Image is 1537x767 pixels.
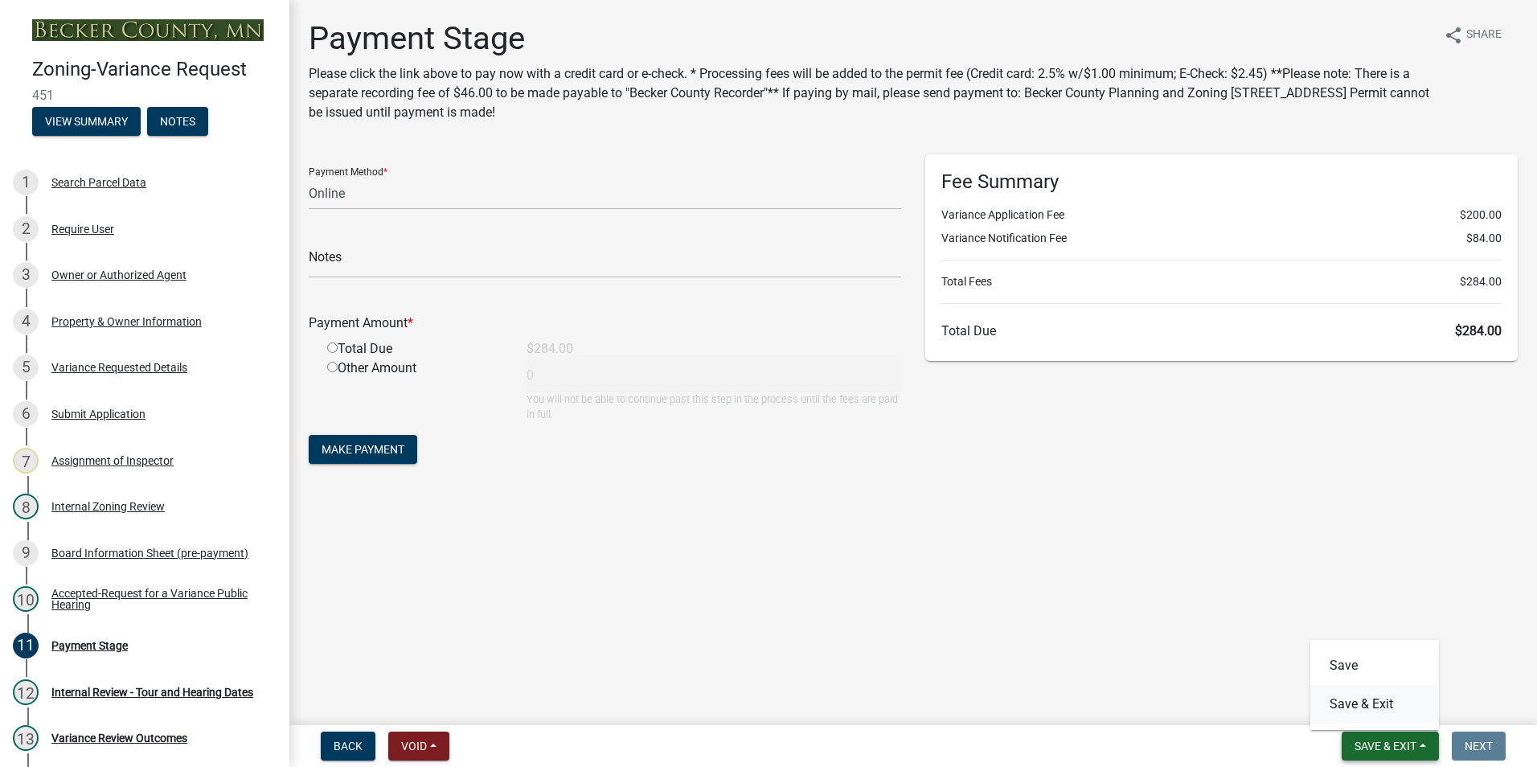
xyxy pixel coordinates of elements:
[13,540,39,566] div: 9
[51,501,165,512] div: Internal Zoning Review
[941,323,1502,338] h6: Total Due
[13,725,39,751] div: 13
[1310,685,1439,724] button: Save & Exit
[51,224,114,235] div: Require User
[51,455,174,466] div: Assignment of Inspector
[322,443,404,456] span: Make Payment
[51,408,146,420] div: Submit Application
[309,435,417,464] button: Make Payment
[321,732,375,761] button: Back
[51,316,202,327] div: Property & Owner Information
[1355,740,1416,753] span: Save & Exit
[13,448,39,474] div: 7
[309,19,1431,58] h1: Payment Stage
[1466,230,1502,247] span: $84.00
[13,401,39,427] div: 6
[147,107,208,136] button: Notes
[51,177,146,188] div: Search Parcel Data
[1310,640,1439,730] div: Save & Exit
[13,262,39,288] div: 3
[1431,19,1514,51] button: shareShare
[1444,26,1463,45] i: share
[388,732,449,761] button: Void
[51,732,187,744] div: Variance Review Outcomes
[1466,26,1502,45] span: Share
[13,586,39,612] div: 10
[51,362,187,373] div: Variance Requested Details
[1310,646,1439,685] button: Save
[13,170,39,195] div: 1
[941,273,1502,290] li: Total Fees
[315,339,514,359] div: Total Due
[13,633,39,658] div: 11
[1460,273,1502,290] span: $284.00
[32,107,141,136] button: View Summary
[941,207,1502,224] li: Variance Application Fee
[51,687,253,698] div: Internal Review - Tour and Hearing Dates
[941,230,1502,247] li: Variance Notification Fee
[297,314,913,333] div: Payment Amount
[401,740,427,753] span: Void
[1465,740,1493,753] span: Next
[13,216,39,242] div: 2
[51,269,186,281] div: Owner or Authorized Agent
[51,548,248,559] div: Board Information Sheet (pre-payment)
[13,494,39,519] div: 8
[13,355,39,380] div: 5
[334,740,363,753] span: Back
[941,170,1502,194] h6: Fee Summary
[147,116,208,129] wm-modal-confirm: Notes
[13,679,39,705] div: 12
[32,116,141,129] wm-modal-confirm: Summary
[32,88,257,103] span: 451
[1455,323,1502,338] span: $284.00
[51,640,128,651] div: Payment Stage
[51,588,264,610] div: Accepted-Request for a Variance Public Hearing
[13,309,39,334] div: 4
[32,58,277,81] h4: Zoning-Variance Request
[1452,732,1506,761] button: Next
[1342,732,1439,761] button: Save & Exit
[32,19,264,41] img: Becker County, Minnesota
[1460,207,1502,224] span: $200.00
[309,64,1431,122] p: Please click the link above to pay now with a credit card or e-check. * Processing fees will be a...
[315,359,514,422] div: Other Amount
